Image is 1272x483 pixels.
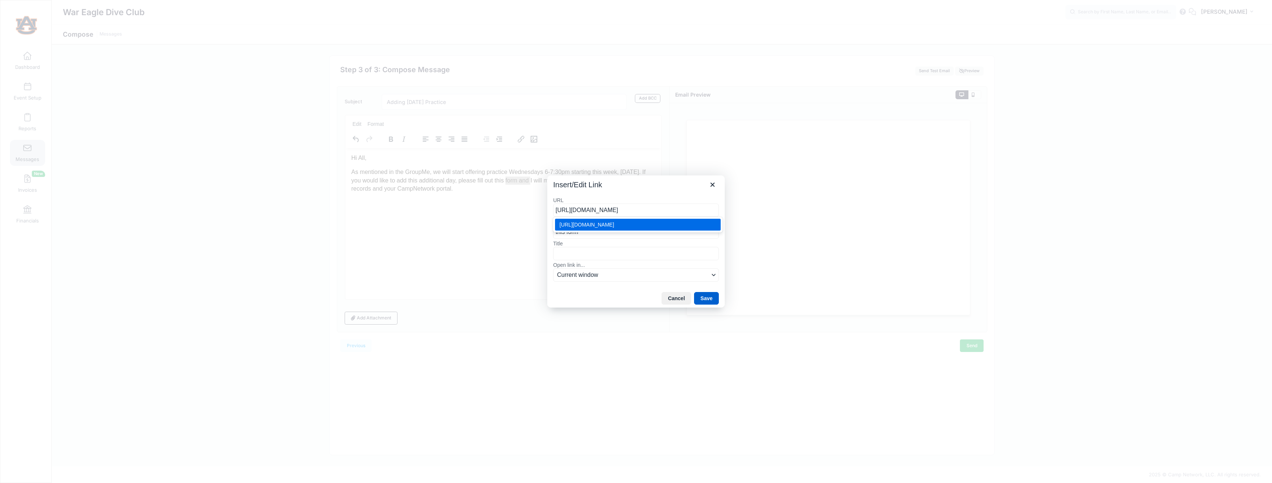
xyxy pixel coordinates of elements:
[553,262,719,268] label: Open link in...
[6,6,310,14] p: Hi All,
[553,180,602,189] h1: Insert/Edit Link
[555,219,721,231] div: https://docs.google.com/forms/d/e/1FAIpQLSfMYXMuwqvWKkkOD0HPVnEE9x47osG0BgP2ml_CSDEnH2pMJQ/viewfo...
[662,292,691,305] button: Cancel
[694,292,719,305] button: Save
[553,268,719,282] button: Open link in...
[6,20,310,45] p: As mentioned in the GroupMe, we will start offering practice Wednesdays 6-7:30pm starting this we...
[6,6,310,45] body: Rich Text Area. Press ALT-0 for help.
[559,220,718,229] div: [URL][DOMAIN_NAME]
[557,271,709,279] span: Current window
[553,240,719,247] label: Title
[553,197,719,204] label: URL
[706,178,719,191] button: Close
